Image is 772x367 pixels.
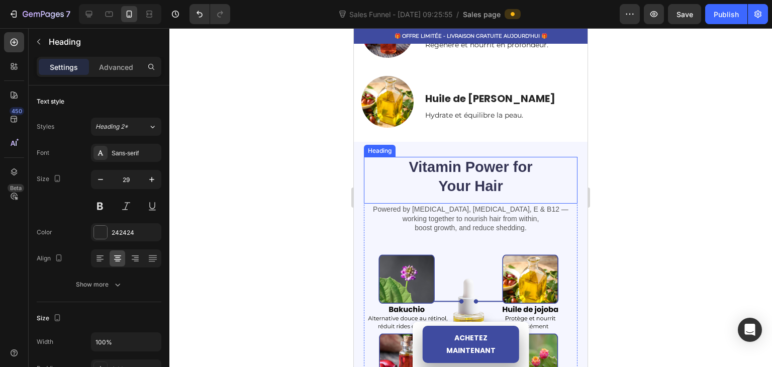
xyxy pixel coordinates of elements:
[37,172,63,186] div: Size
[677,10,693,19] span: Save
[112,149,159,158] div: Sans-serif
[8,184,24,192] div: Beta
[354,28,588,367] iframe: Design area
[50,62,78,72] p: Settings
[189,4,230,24] div: Undo/Redo
[705,4,747,24] button: Publish
[10,107,24,115] div: 450
[37,337,53,346] div: Width
[76,280,123,290] div: Show more
[112,228,159,237] div: 242424
[4,4,75,24] button: 7
[49,36,157,48] p: Heading
[37,252,65,265] div: Align
[37,122,54,131] div: Styles
[37,228,52,237] div: Color
[456,9,459,20] span: /
[714,9,739,20] div: Publish
[463,9,501,20] span: Sales page
[37,97,64,106] div: Text style
[37,276,161,294] button: Show more
[37,312,63,325] div: Size
[95,122,128,131] span: Heading 2*
[66,8,70,20] p: 7
[347,9,454,20] span: Sales Funnel - [DATE] 09:25:55
[99,62,133,72] p: Advanced
[37,148,49,157] div: Font
[91,333,161,351] input: Auto
[668,4,701,24] button: Save
[91,118,161,136] button: Heading 2*
[738,318,762,342] div: Open Intercom Messenger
